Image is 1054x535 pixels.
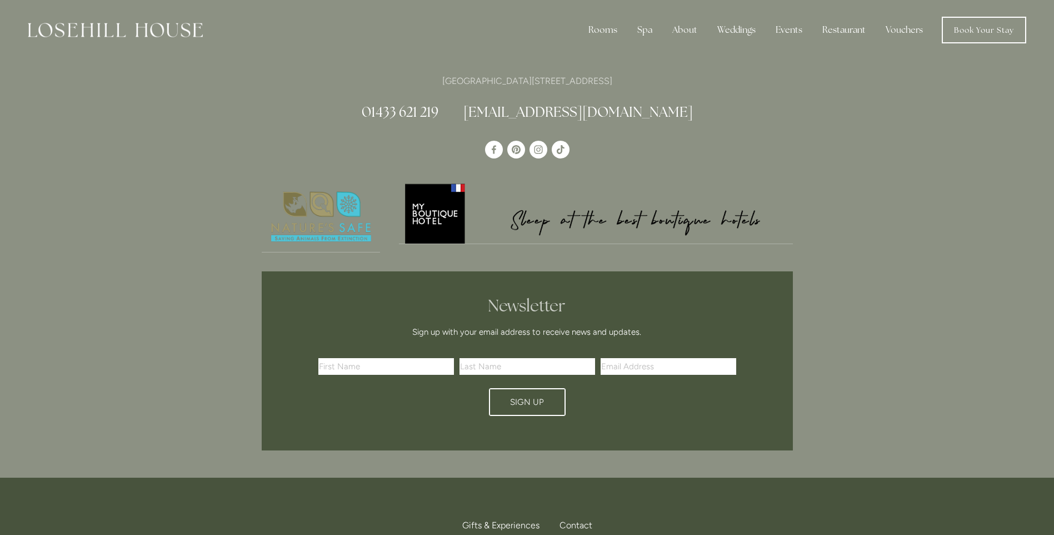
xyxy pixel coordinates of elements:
img: Losehill House [28,23,203,37]
input: First Name [318,358,454,375]
a: Book Your Stay [942,17,1026,43]
a: My Boutique Hotel - Logo [399,182,793,244]
p: [GEOGRAPHIC_DATA][STREET_ADDRESS] [262,73,793,88]
input: Email Address [601,358,736,375]
input: Last Name [459,358,595,375]
p: Sign up with your email address to receive news and updates. [322,325,732,339]
div: Weddings [708,19,765,41]
span: Sign Up [510,397,544,407]
h2: Newsletter [322,296,732,316]
div: About [663,19,706,41]
span: Gifts & Experiences [462,520,540,531]
div: Restaurant [813,19,875,41]
div: Spa [628,19,661,41]
a: 01433 621 219 [362,103,438,121]
div: Rooms [580,19,626,41]
a: Instagram [530,141,547,158]
img: Nature's Safe - Logo [262,182,381,252]
a: TikTok [552,141,570,158]
a: Losehill House Hotel & Spa [485,141,503,158]
img: My Boutique Hotel - Logo [399,182,793,244]
button: Sign Up [489,388,566,416]
a: Vouchers [877,19,932,41]
a: [EMAIL_ADDRESS][DOMAIN_NAME] [463,103,693,121]
div: Events [767,19,811,41]
a: Pinterest [507,141,525,158]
